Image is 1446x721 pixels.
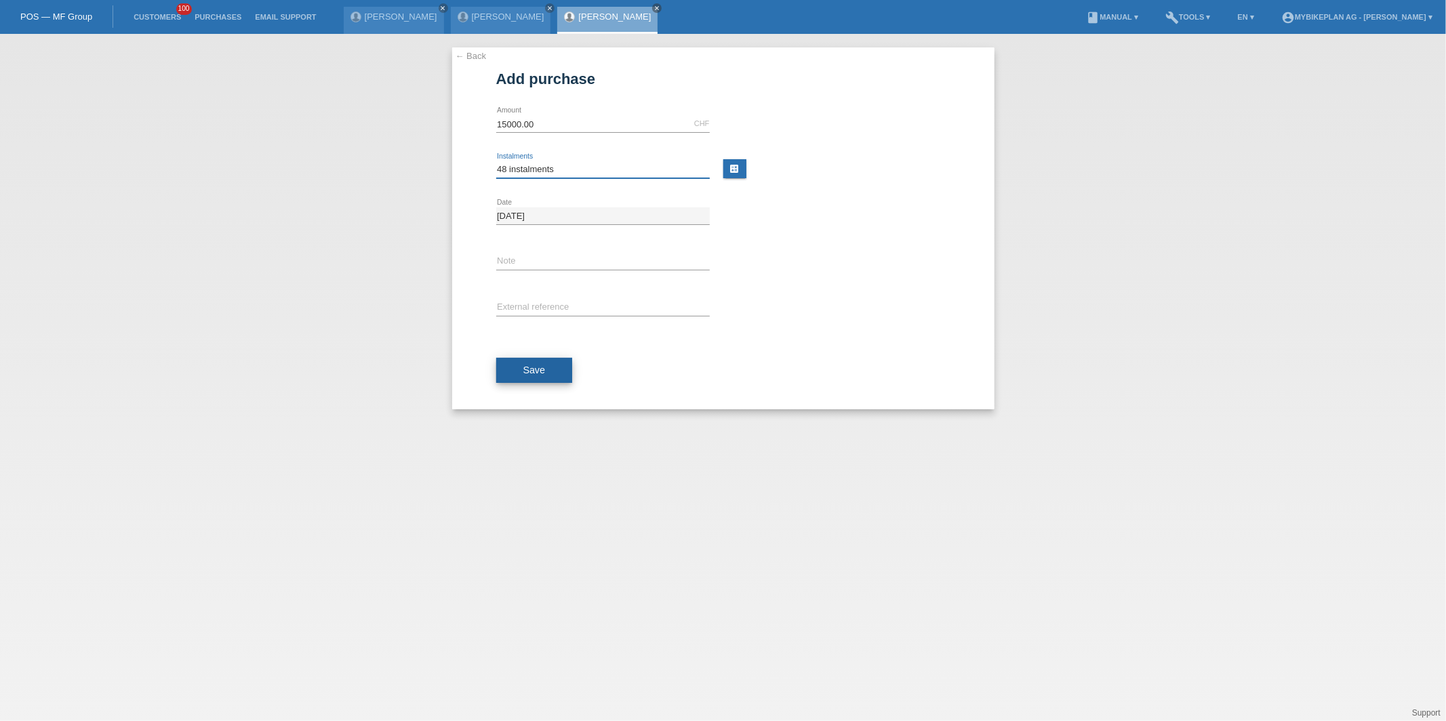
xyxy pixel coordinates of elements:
a: close [652,3,662,13]
a: EN ▾ [1231,13,1261,21]
h1: Add purchase [496,70,950,87]
a: POS — MF Group [20,12,92,22]
i: close [654,5,660,12]
a: calculate [723,159,746,178]
a: [PERSON_NAME] [472,12,544,22]
i: book [1086,11,1100,24]
a: Customers [127,13,188,21]
i: calculate [729,163,740,174]
a: Purchases [188,13,248,21]
a: bookManual ▾ [1079,13,1145,21]
span: Save [523,365,546,375]
i: close [440,5,447,12]
span: 100 [176,3,193,15]
i: account_circle [1281,11,1295,24]
div: CHF [694,119,710,127]
a: Email Support [248,13,323,21]
i: build [1165,11,1179,24]
a: close [439,3,448,13]
i: close [546,5,553,12]
a: close [545,3,555,13]
a: buildTools ▾ [1159,13,1218,21]
a: account_circleMybikeplan AG - [PERSON_NAME] ▾ [1274,13,1439,21]
a: ← Back [456,51,487,61]
a: [PERSON_NAME] [578,12,651,22]
button: Save [496,358,573,384]
a: [PERSON_NAME] [365,12,437,22]
a: Support [1412,708,1441,718]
